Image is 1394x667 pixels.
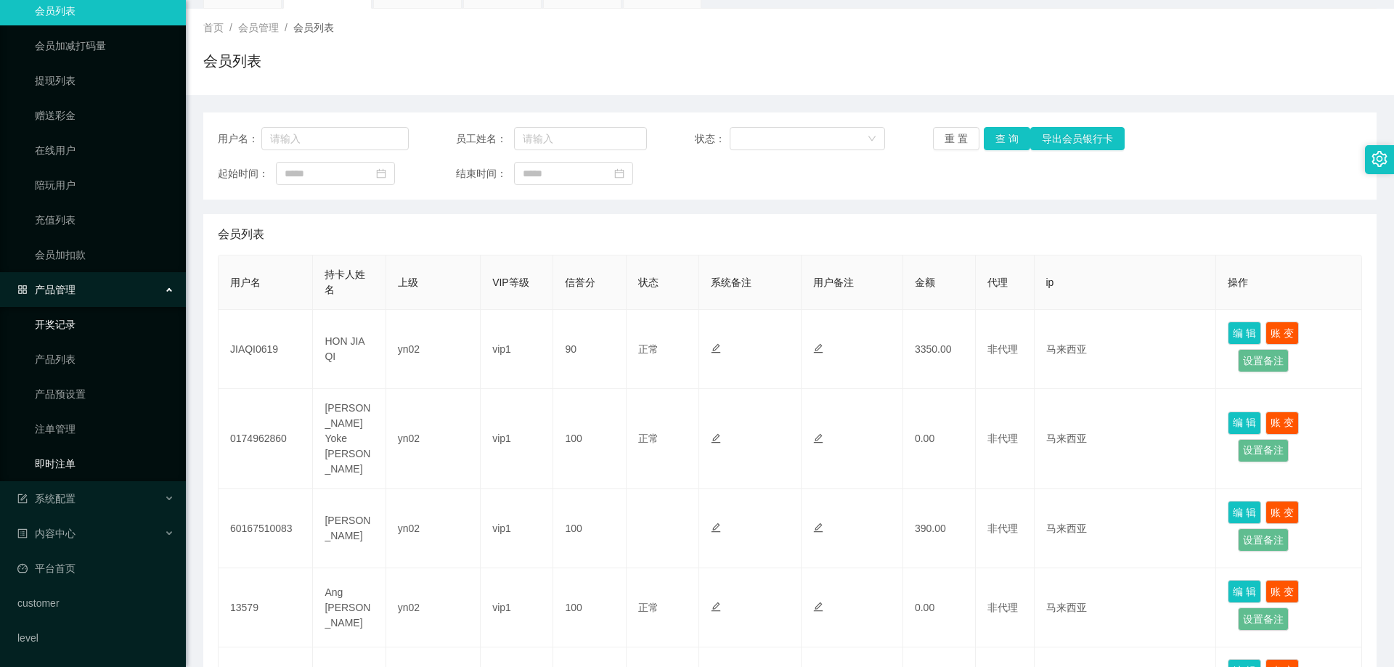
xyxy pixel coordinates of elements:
i: 图标: setting [1371,151,1387,167]
td: 100 [553,568,626,647]
span: 产品管理 [17,284,76,295]
button: 设置备注 [1238,528,1289,552]
td: 90 [553,310,626,389]
button: 编 辑 [1228,501,1261,524]
span: / [285,22,288,33]
td: 马来西亚 [1035,389,1217,489]
a: 产品列表 [35,345,174,374]
td: 0174962860 [219,389,313,489]
td: Ang [PERSON_NAME] [313,568,386,647]
a: 陪玩用户 [35,171,174,200]
span: ip [1046,277,1054,288]
span: 非代理 [987,523,1018,534]
td: 马来西亚 [1035,310,1217,389]
span: 会员列表 [293,22,334,33]
button: 账 变 [1265,322,1299,345]
i: 图标: edit [711,433,721,443]
span: 操作 [1228,277,1248,288]
button: 设置备注 [1238,439,1289,462]
span: 正常 [638,433,659,444]
i: 图标: appstore-o [17,285,28,295]
button: 导出会员银行卡 [1030,127,1125,150]
i: 图标: profile [17,528,28,539]
td: yn02 [386,310,481,389]
td: vip1 [481,310,553,389]
button: 账 变 [1265,412,1299,435]
a: 会员加扣款 [35,240,174,269]
td: vip1 [481,389,553,489]
a: 即时注单 [35,449,174,478]
span: 状态： [695,131,730,147]
span: 首页 [203,22,224,33]
i: 图标: edit [711,523,721,533]
td: 0.00 [903,568,976,647]
i: 图标: edit [813,343,823,353]
i: 图标: calendar [376,168,386,179]
i: 图标: form [17,494,28,504]
td: JIAQI0619 [219,310,313,389]
span: 会员管理 [238,22,279,33]
button: 设置备注 [1238,607,1289,631]
span: 系统配置 [17,493,76,504]
span: 会员列表 [218,226,264,243]
td: vip1 [481,568,553,647]
span: 代理 [987,277,1008,288]
td: 60167510083 [219,489,313,568]
span: 信誉分 [565,277,595,288]
a: 注单管理 [35,414,174,443]
td: 390.00 [903,489,976,568]
td: 3350.00 [903,310,976,389]
span: 用户名 [230,277,261,288]
a: 开奖记录 [35,310,174,339]
td: 100 [553,389,626,489]
a: customer [17,589,174,618]
span: 上级 [398,277,418,288]
td: [PERSON_NAME] [313,489,386,568]
td: 马来西亚 [1035,489,1217,568]
a: 图标: dashboard平台首页 [17,554,174,583]
i: 图标: edit [813,523,823,533]
input: 请输入 [261,127,409,150]
span: 非代理 [987,343,1018,355]
span: 用户备注 [813,277,854,288]
td: HON JIA QI [313,310,386,389]
span: 持卡人姓名 [325,269,365,295]
button: 编 辑 [1228,322,1261,345]
td: yn02 [386,568,481,647]
button: 账 变 [1265,580,1299,603]
a: 产品预设置 [35,380,174,409]
button: 编 辑 [1228,412,1261,435]
span: 非代理 [987,602,1018,613]
span: VIP等级 [492,277,529,288]
span: 非代理 [987,433,1018,444]
i: 图标: edit [711,602,721,612]
i: 图标: edit [813,433,823,443]
a: 在线用户 [35,136,174,165]
td: 100 [553,489,626,568]
span: / [229,22,232,33]
span: 内容中心 [17,528,76,539]
i: 图标: edit [711,343,721,353]
h1: 会员列表 [203,50,261,72]
a: 提现列表 [35,66,174,95]
i: 图标: edit [813,602,823,612]
td: 马来西亚 [1035,568,1217,647]
td: [PERSON_NAME] Yoke [PERSON_NAME] [313,389,386,489]
i: 图标: down [868,134,876,144]
button: 账 变 [1265,501,1299,524]
a: 赠送彩金 [35,101,174,130]
td: yn02 [386,489,481,568]
button: 查 询 [984,127,1030,150]
button: 编 辑 [1228,580,1261,603]
a: 会员加减打码量 [35,31,174,60]
td: vip1 [481,489,553,568]
input: 请输入 [514,127,647,150]
button: 设置备注 [1238,349,1289,372]
span: 员工姓名： [456,131,514,147]
td: 13579 [219,568,313,647]
span: 正常 [638,602,659,613]
i: 图标: calendar [614,168,624,179]
button: 重 置 [933,127,979,150]
span: 金额 [915,277,935,288]
a: 充值列表 [35,205,174,234]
